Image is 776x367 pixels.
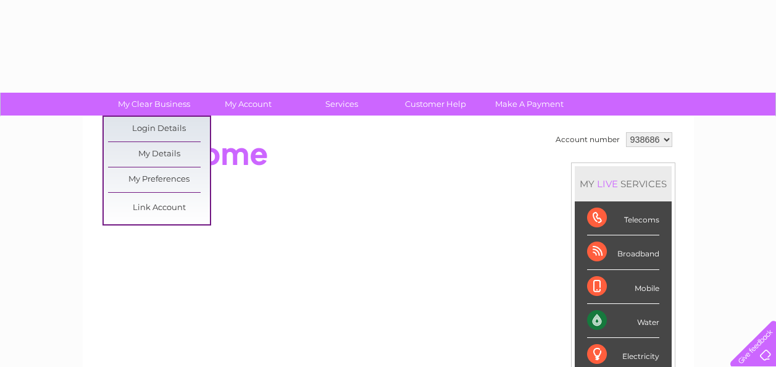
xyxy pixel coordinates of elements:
[575,166,672,201] div: MY SERVICES
[553,129,623,150] td: Account number
[587,201,659,235] div: Telecoms
[108,167,210,192] a: My Preferences
[385,93,486,116] a: Customer Help
[595,178,620,190] div: LIVE
[108,117,210,141] a: Login Details
[291,93,393,116] a: Services
[587,235,659,269] div: Broadband
[587,304,659,338] div: Water
[108,196,210,221] a: Link Account
[197,93,299,116] a: My Account
[108,142,210,167] a: My Details
[103,93,205,116] a: My Clear Business
[587,270,659,304] div: Mobile
[478,93,580,116] a: Make A Payment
